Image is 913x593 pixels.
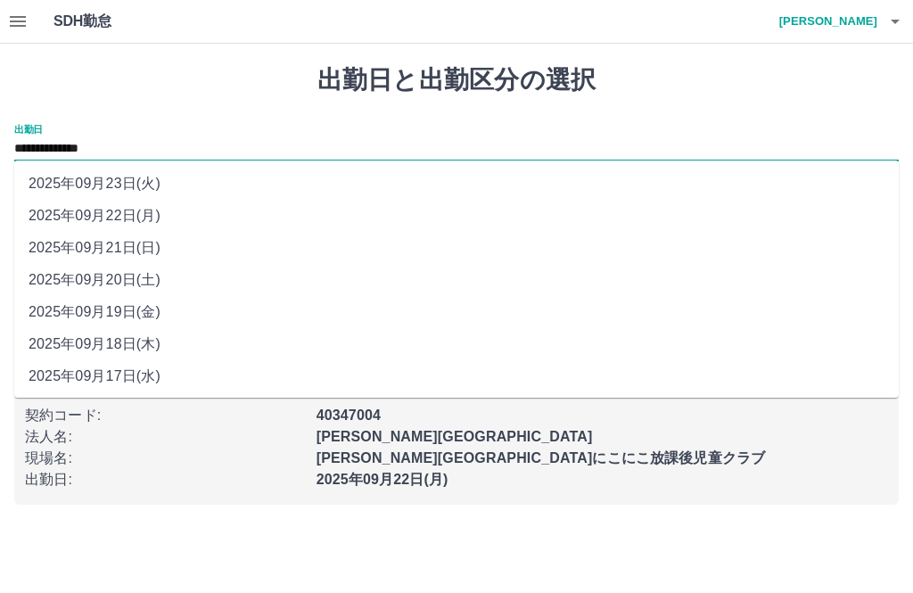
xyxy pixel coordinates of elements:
li: 2025年09月22日(月) [14,200,899,232]
h1: 出勤日と出勤区分の選択 [14,65,899,95]
p: 契約コード : [25,405,306,426]
b: [PERSON_NAME][GEOGRAPHIC_DATA] [317,429,593,444]
li: 2025年09月18日(木) [14,328,899,360]
li: 2025年09月20日(土) [14,264,899,296]
b: [PERSON_NAME][GEOGRAPHIC_DATA]にこにこ放課後児童クラブ [317,450,766,465]
b: 40347004 [317,408,381,423]
li: 2025年09月19日(金) [14,296,899,328]
li: 2025年09月17日(水) [14,360,899,392]
p: 出勤日 : [25,469,306,490]
label: 出勤日 [14,122,43,136]
p: 現場名 : [25,448,306,469]
b: 2025年09月22日(月) [317,472,448,487]
p: 法人名 : [25,426,306,448]
li: 2025年09月23日(火) [14,168,899,200]
li: 2025年09月16日(火) [14,392,899,424]
li: 2025年09月21日(日) [14,232,899,264]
